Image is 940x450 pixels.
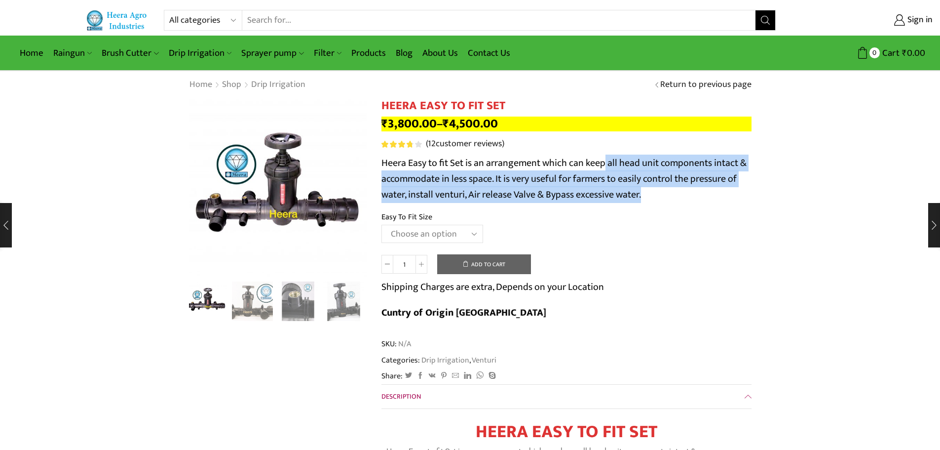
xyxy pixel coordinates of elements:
span: Description [381,391,421,402]
a: Filter [309,41,346,65]
span: N/A [397,338,411,350]
bdi: 4,500.00 [443,114,498,134]
span: 12 [428,136,436,151]
span: Rated out of 5 based on customer ratings [381,141,412,148]
a: Raingun [48,41,97,65]
button: Add to cart [437,254,531,274]
b: Cuntry of Origin [GEOGRAPHIC_DATA] [381,304,546,321]
a: Sprayer pump [236,41,308,65]
a: IMG_1477 [232,282,273,323]
a: 0 Cart ₹0.00 [786,44,925,62]
a: Blog [391,41,417,65]
a: Brush Cutter [97,41,163,65]
span: Categories: , [381,355,496,366]
span: 0 [869,47,880,58]
a: Venturi [471,354,496,367]
p: Shipping Charges are extra, Depends on your Location [381,279,604,295]
bdi: 0.00 [902,45,925,61]
h1: HEERA EASY TO FIT SET [381,99,752,113]
a: Home [15,41,48,65]
input: Search for... [242,10,756,30]
li: 1 / 8 [187,282,227,321]
span: Cart [880,46,900,60]
nav: Breadcrumb [189,79,306,91]
input: Product quantity [393,255,415,274]
span: Sign in [905,14,933,27]
a: Drip Irrigation [420,354,469,367]
img: Heera Easy To Fit Set [187,280,227,321]
label: Easy To Fit Size [381,211,432,223]
span: SKU: [381,338,752,350]
a: Products [346,41,391,65]
a: Shop [222,79,242,91]
a: (12customer reviews) [426,138,504,151]
a: Contact Us [463,41,515,65]
span: ₹ [443,114,449,134]
a: Drip Irrigation [164,41,236,65]
div: Rated 3.83 out of 5 [381,141,421,148]
span: 12 [381,141,423,148]
button: Search button [755,10,775,30]
li: 3 / 8 [278,282,319,321]
a: Home [189,79,213,91]
li: 4 / 8 [323,282,364,321]
p: Heera Easy to fit Set is an arrangement which can keep all head unit components intact & accommod... [381,155,752,203]
a: IMG_1483 [323,282,364,323]
span: ₹ [902,45,907,61]
a: Drip Irrigation [251,79,306,91]
li: 2 / 8 [232,282,273,321]
p: – [381,117,752,131]
a: About Us [417,41,463,65]
div: 1 / 8 [189,99,367,277]
bdi: 3,800.00 [381,114,437,134]
h1: HEERA EASY TO FIT SET [386,421,747,443]
span: ₹ [381,114,388,134]
span: Share: [381,370,403,382]
a: Description [381,385,752,409]
a: Return to previous page [660,79,752,91]
a: IMG_1482 [278,282,319,323]
a: Sign in [790,11,933,29]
